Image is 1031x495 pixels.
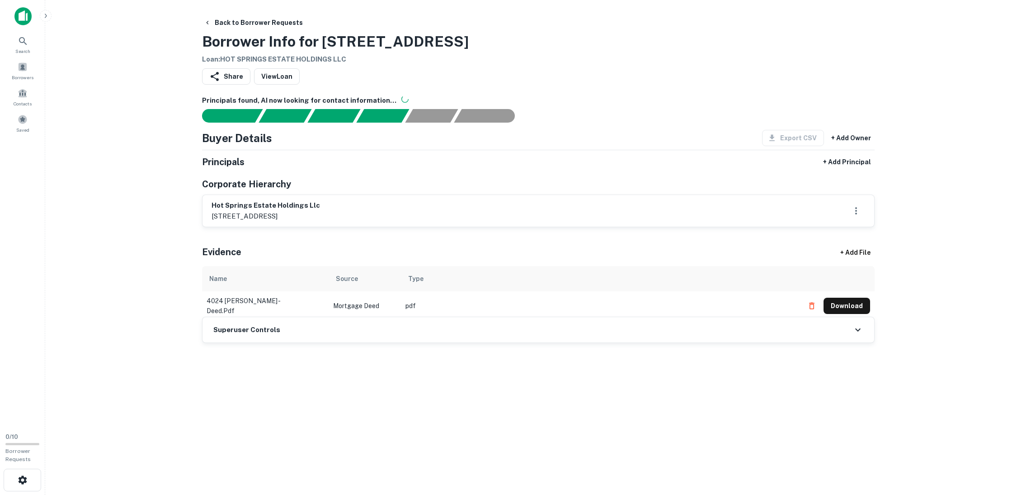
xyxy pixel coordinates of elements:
[202,130,272,146] h4: Buyer Details
[191,109,259,123] div: Sending borrower request to AI...
[12,74,33,81] span: Borrowers
[14,100,32,107] span: Contacts
[202,68,250,85] button: Share
[254,68,300,85] a: ViewLoan
[202,177,291,191] h5: Corporate Hierarchy
[5,448,31,462] span: Borrower Requests
[5,433,18,440] span: 0 / 10
[3,32,42,57] a: Search
[3,85,42,109] a: Contacts
[212,200,320,211] h6: hot springs estate holdings llc
[202,266,875,317] div: scrollable content
[212,211,320,222] p: [STREET_ADDRESS]
[202,291,329,320] td: 4024 [PERSON_NAME] - deed.pdf
[454,109,526,123] div: AI fulfillment process complete.
[356,109,409,123] div: Principals found, AI now looking for contact information...
[202,31,469,52] h3: Borrower Info for [STREET_ADDRESS]
[336,273,358,284] div: Source
[209,273,227,284] div: Name
[259,109,311,123] div: Your request is received and processing...
[405,109,458,123] div: Principals found, still searching for contact information. This may take time...
[202,54,469,65] h6: Loan : HOT SPRINGS ESTATE HOLDINGS LLC
[16,126,29,133] span: Saved
[307,109,360,123] div: Documents found, AI parsing details...
[200,14,306,31] button: Back to Borrower Requests
[408,273,424,284] div: Type
[329,291,401,320] td: Mortgage Deed
[202,155,245,169] h5: Principals
[828,130,875,146] button: + Add Owner
[15,48,30,55] span: Search
[401,266,799,291] th: Type
[819,154,875,170] button: + Add Principal
[3,111,42,135] a: Saved
[401,291,799,320] td: pdf
[213,325,280,335] h6: Superuser Controls
[202,95,875,106] h6: Principals found, AI now looking for contact information...
[329,266,401,291] th: Source
[824,244,887,261] div: + Add File
[804,299,820,313] button: Delete file
[202,245,241,259] h5: Evidence
[202,266,329,291] th: Name
[3,58,42,83] a: Borrowers
[14,7,32,25] img: capitalize-icon.png
[824,298,870,314] button: Download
